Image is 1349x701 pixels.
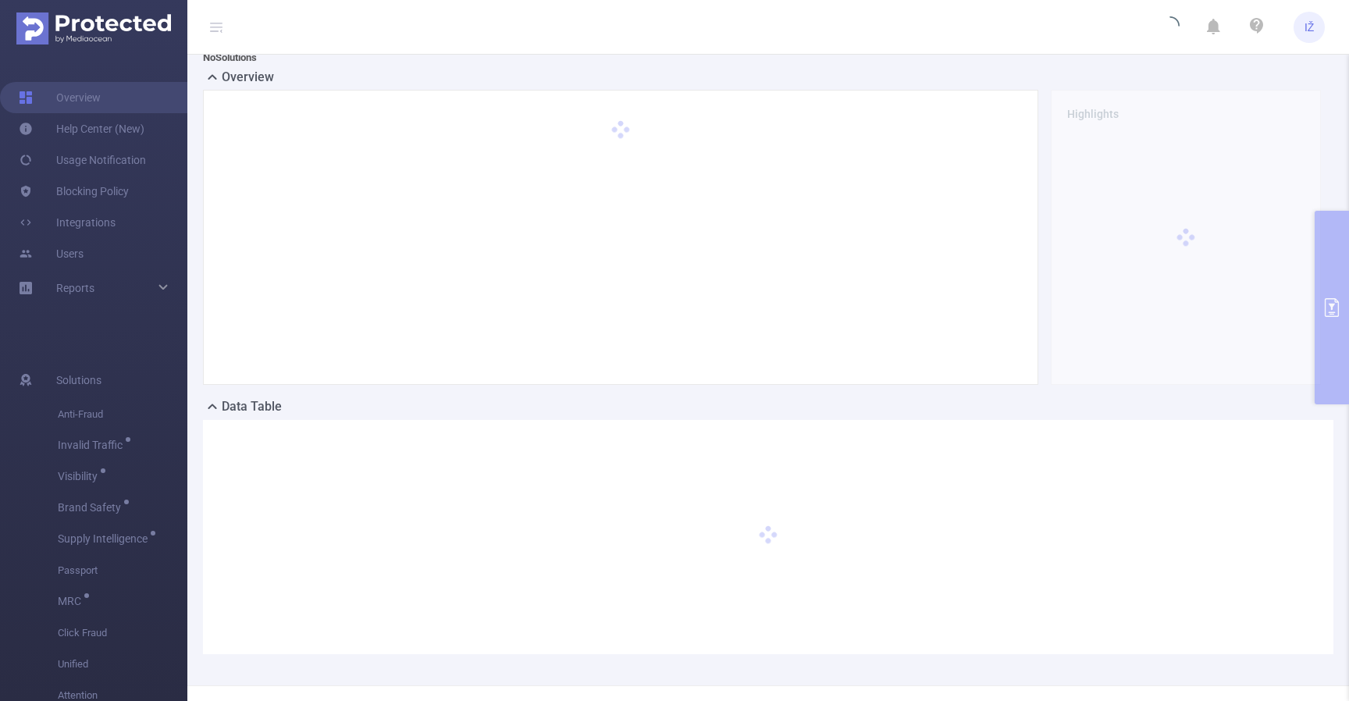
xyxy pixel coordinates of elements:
span: Invalid Traffic [58,439,128,450]
h2: Data Table [222,397,282,416]
a: Usage Notification [19,144,146,176]
span: Click Fraud [58,617,187,649]
span: Brand Safety [58,502,126,513]
span: Solutions [56,365,101,396]
h2: Overview [222,68,274,87]
span: IŽ [1305,12,1315,43]
b: No Solutions [203,52,257,63]
a: Reports [56,272,94,304]
span: Visibility [58,471,103,482]
a: Users [19,238,84,269]
span: MRC [58,596,87,607]
span: Unified [58,649,187,680]
a: Integrations [19,207,116,238]
a: Blocking Policy [19,176,129,207]
img: Protected Media [16,12,171,44]
i: icon: loading [1161,16,1180,38]
a: Help Center (New) [19,113,144,144]
span: Anti-Fraud [58,399,187,430]
span: Passport [58,555,187,586]
span: Reports [56,282,94,294]
span: Supply Intelligence [58,533,153,544]
a: Overview [19,82,101,113]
